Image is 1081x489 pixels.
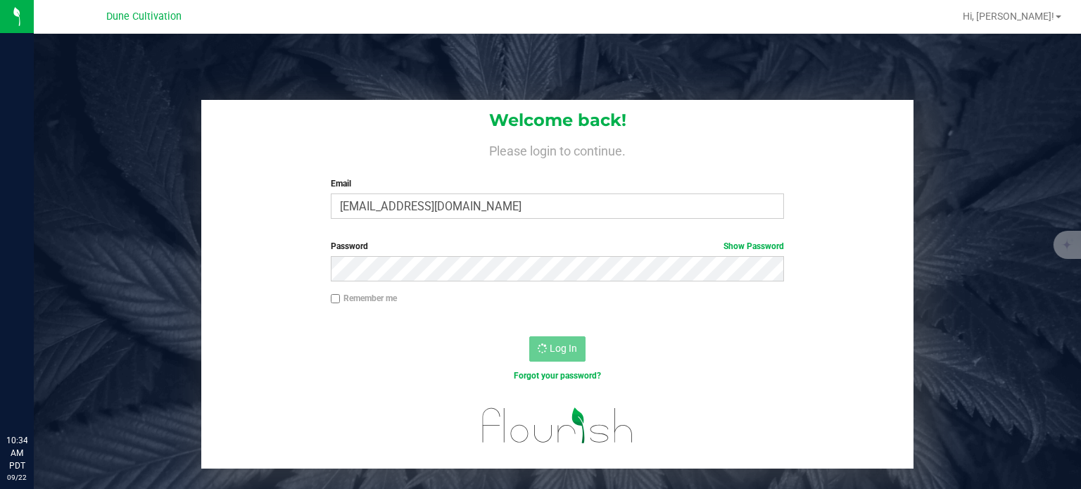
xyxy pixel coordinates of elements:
img: flourish_logo.svg [469,397,647,454]
p: 09/22 [6,472,27,483]
a: Show Password [723,241,784,251]
a: Forgot your password? [514,371,601,381]
label: Remember me [331,292,397,305]
span: Password [331,241,368,251]
input: Remember me [331,294,341,304]
h4: Please login to continue. [201,141,914,158]
p: 10:34 AM PDT [6,434,27,472]
label: Email [331,177,785,190]
button: Log In [529,336,586,362]
h1: Welcome back! [201,111,914,129]
span: Dune Cultivation [106,11,182,23]
span: Log In [550,343,577,354]
span: Hi, [PERSON_NAME]! [963,11,1054,22]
